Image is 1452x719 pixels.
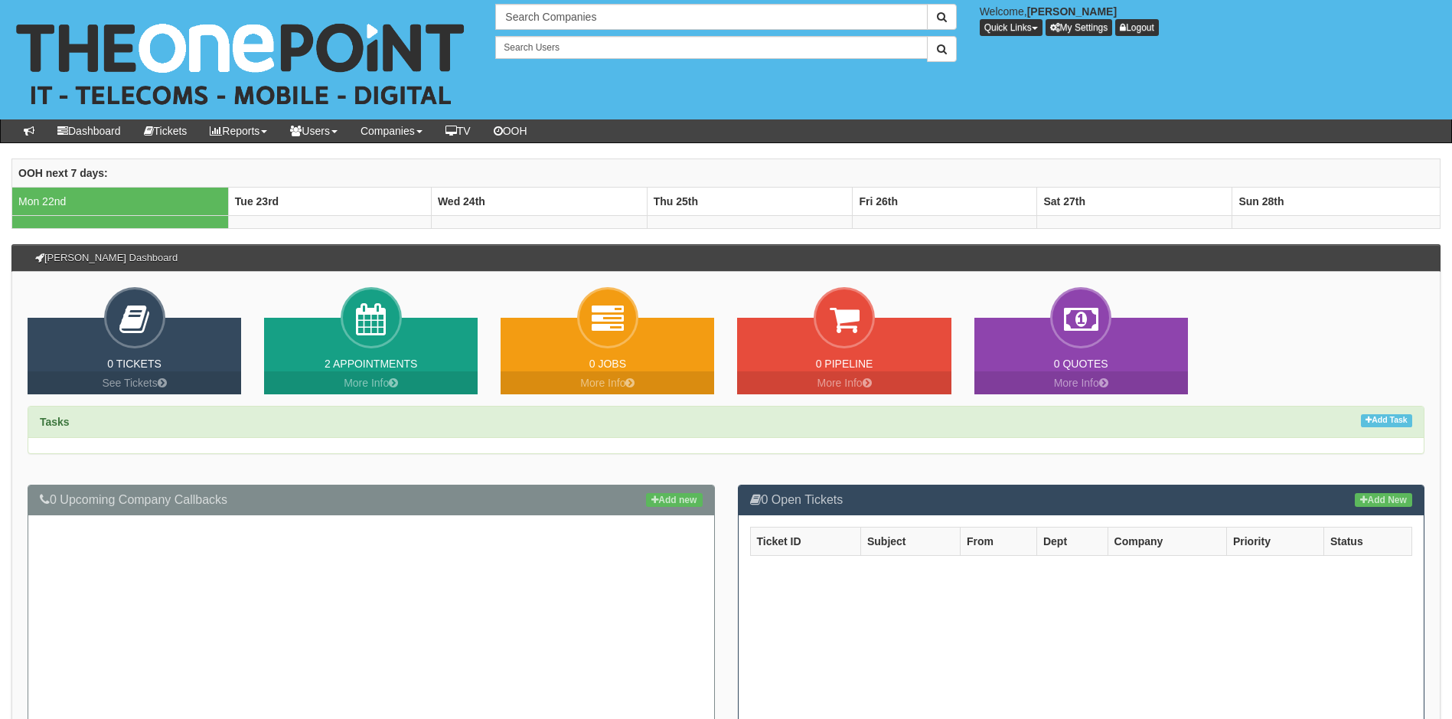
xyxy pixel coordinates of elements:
[1036,527,1108,555] th: Dept
[646,493,702,507] a: Add new
[1046,19,1113,36] a: My Settings
[1361,414,1412,427] a: Add Task
[501,371,714,394] a: More Info
[1232,187,1441,215] th: Sun 28th
[28,245,185,271] h3: [PERSON_NAME] Dashboard
[12,159,1441,187] th: OOH next 7 days:
[1323,527,1411,555] th: Status
[349,119,434,142] a: Companies
[1115,19,1159,36] a: Logout
[1054,358,1108,370] a: 0 Quotes
[495,4,927,30] input: Search Companies
[40,493,703,507] h3: 0 Upcoming Company Callbacks
[750,527,860,555] th: Ticket ID
[279,119,349,142] a: Users
[28,371,241,394] a: See Tickets
[46,119,132,142] a: Dashboard
[1226,527,1323,555] th: Priority
[198,119,279,142] a: Reports
[40,416,70,428] strong: Tasks
[968,4,1452,36] div: Welcome,
[647,187,853,215] th: Thu 25th
[974,371,1188,394] a: More Info
[1027,5,1117,18] b: [PERSON_NAME]
[482,119,539,142] a: OOH
[264,371,478,394] a: More Info
[980,19,1043,36] button: Quick Links
[816,358,873,370] a: 0 Pipeline
[737,371,951,394] a: More Info
[495,36,927,59] input: Search Users
[1355,493,1412,507] a: Add New
[853,187,1037,215] th: Fri 26th
[750,493,1413,507] h3: 0 Open Tickets
[589,358,626,370] a: 0 Jobs
[1037,187,1232,215] th: Sat 27th
[132,119,199,142] a: Tickets
[860,527,960,555] th: Subject
[434,119,482,142] a: TV
[325,358,417,370] a: 2 Appointments
[960,527,1036,555] th: From
[107,358,162,370] a: 0 Tickets
[431,187,647,215] th: Wed 24th
[12,187,229,215] td: Mon 22nd
[228,187,431,215] th: Tue 23rd
[1108,527,1226,555] th: Company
